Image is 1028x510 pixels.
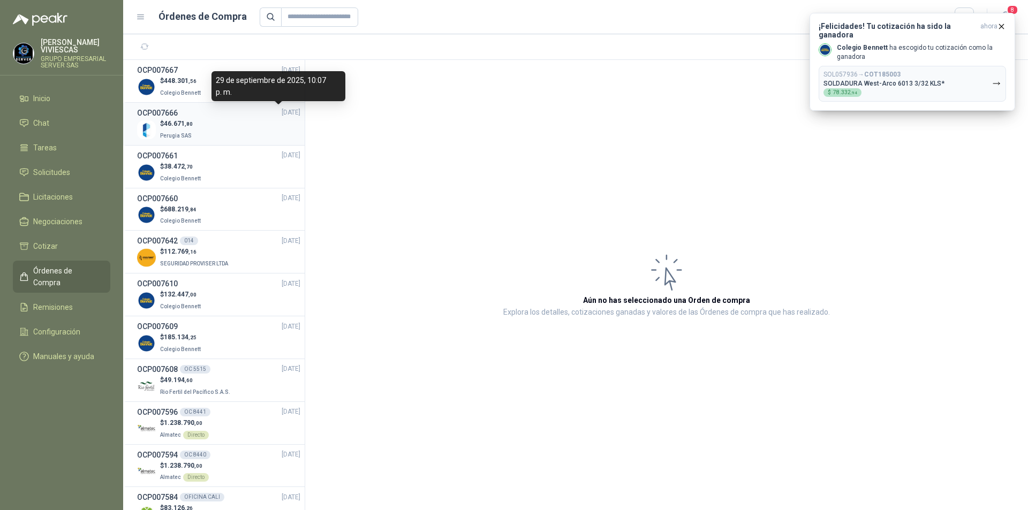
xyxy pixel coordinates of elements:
[183,431,209,439] div: Directo
[164,163,193,170] span: 38.472
[33,166,70,178] span: Solicitudes
[137,64,178,76] h3: OCP007667
[137,406,300,440] a: OCP007596OC 8441[DATE] Company Logo$1.238.790,00AlmatecDirecto
[160,290,203,300] p: $
[160,90,201,96] span: Colegio Bennett
[160,346,201,352] span: Colegio Bennett
[160,375,232,385] p: $
[137,291,156,310] img: Company Logo
[188,292,196,298] span: ,00
[137,64,300,98] a: OCP007667[DATE] Company Logo$448.301,56Colegio Bennett
[837,44,888,51] b: Colegio Bennett
[137,491,178,503] h3: OCP007584
[33,326,80,338] span: Configuración
[137,278,300,311] a: OCP007610[DATE] Company Logo$132.447,00Colegio Bennett
[837,43,1006,62] p: ha escogido tu cotización como la ganadora
[137,377,156,395] img: Company Logo
[823,71,901,79] p: SOL057936 →
[583,294,750,306] h3: Aún no has seleccionado una Orden de compra
[137,278,178,290] h3: OCP007610
[13,346,110,367] a: Manuales y ayuda
[282,150,300,161] span: [DATE]
[137,193,178,204] h3: OCP007660
[164,248,196,255] span: 112.769
[1007,5,1018,15] span: 8
[137,120,156,139] img: Company Logo
[282,236,300,246] span: [DATE]
[819,66,1006,102] button: SOL057936→COT185003SOLDADURA West-Arco 6013 3/32 KLS*$78.332,94
[13,322,110,342] a: Configuración
[137,193,300,226] a: OCP007660[DATE] Company Logo$688.219,84Colegio Bennett
[160,389,230,395] span: Rio Fertil del Pacífico S.A.S.
[33,301,73,313] span: Remisiones
[183,473,209,482] div: Directo
[823,80,944,87] p: SOLDADURA West-Arco 6013 3/32 KLS*
[160,119,194,129] p: $
[810,13,1015,111] button: ¡Felicidades! Tu cotización ha sido la ganadoraahora Company LogoColegio Bennett ha escogido tu c...
[137,235,300,269] a: OCP007642014[DATE] Company Logo$112.769,16SEGURIDAD PROVISER LTDA
[188,207,196,212] span: ,84
[33,240,58,252] span: Cotizar
[33,191,73,203] span: Licitaciones
[137,363,300,397] a: OCP007608OC 5515[DATE] Company Logo$49.194,60Rio Fertil del Pacífico S.A.S.
[13,88,110,109] a: Inicio
[185,377,193,383] span: ,60
[160,218,201,224] span: Colegio Bennett
[137,163,156,182] img: Company Logo
[160,176,201,181] span: Colegio Bennett
[13,187,110,207] a: Licitaciones
[33,117,49,129] span: Chat
[137,462,156,481] img: Company Logo
[188,334,196,340] span: ,25
[137,205,156,224] img: Company Logo
[503,306,830,319] p: Explora los detalles, cotizaciones ganadas y valores de las Órdenes de compra que has realizado.
[180,451,210,459] div: OC 8440
[282,492,300,503] span: [DATE]
[13,113,110,133] a: Chat
[33,265,100,288] span: Órdenes de Compra
[164,291,196,298] span: 132.447
[164,462,202,469] span: 1.238.790
[13,138,110,158] a: Tareas
[164,419,202,427] span: 1.238.790
[13,13,67,26] img: Logo peakr
[137,150,300,184] a: OCP007661[DATE] Company Logo$38.472,70Colegio Bennett
[833,90,857,95] span: 78.332
[160,418,209,428] p: $
[282,407,300,417] span: [DATE]
[188,249,196,255] span: ,16
[13,297,110,317] a: Remisiones
[164,333,196,341] span: 185.134
[164,205,196,213] span: 688.219
[33,142,57,154] span: Tareas
[158,9,247,24] h1: Órdenes de Compra
[160,261,228,267] span: SEGURIDAD PROVISER LTDA
[282,279,300,289] span: [DATE]
[137,321,178,332] h3: OCP007609
[160,303,201,309] span: Colegio Bennett
[137,334,156,353] img: Company Logo
[160,332,203,342] p: $
[137,406,178,418] h3: OCP007596
[282,65,300,75] span: [DATE]
[819,22,976,39] h3: ¡Felicidades! Tu cotización ha sido la ganadora
[137,78,156,96] img: Company Logo
[180,493,224,501] div: OFICINA CALI
[160,247,230,257] p: $
[13,211,110,232] a: Negociaciones
[823,88,861,97] div: $
[137,150,178,162] h3: OCP007661
[164,120,193,127] span: 46.671
[282,108,300,118] span: [DATE]
[137,248,156,267] img: Company Logo
[13,261,110,293] a: Órdenes de Compra
[996,7,1015,27] button: 8
[160,133,192,139] span: Perugia SAS
[41,39,110,54] p: [PERSON_NAME] VIVIESCAS
[864,71,901,78] b: COT185003
[137,449,178,461] h3: OCP007594
[160,162,203,172] p: $
[137,420,156,438] img: Company Logo
[137,363,178,375] h3: OCP007608
[137,107,178,119] h3: OCP007666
